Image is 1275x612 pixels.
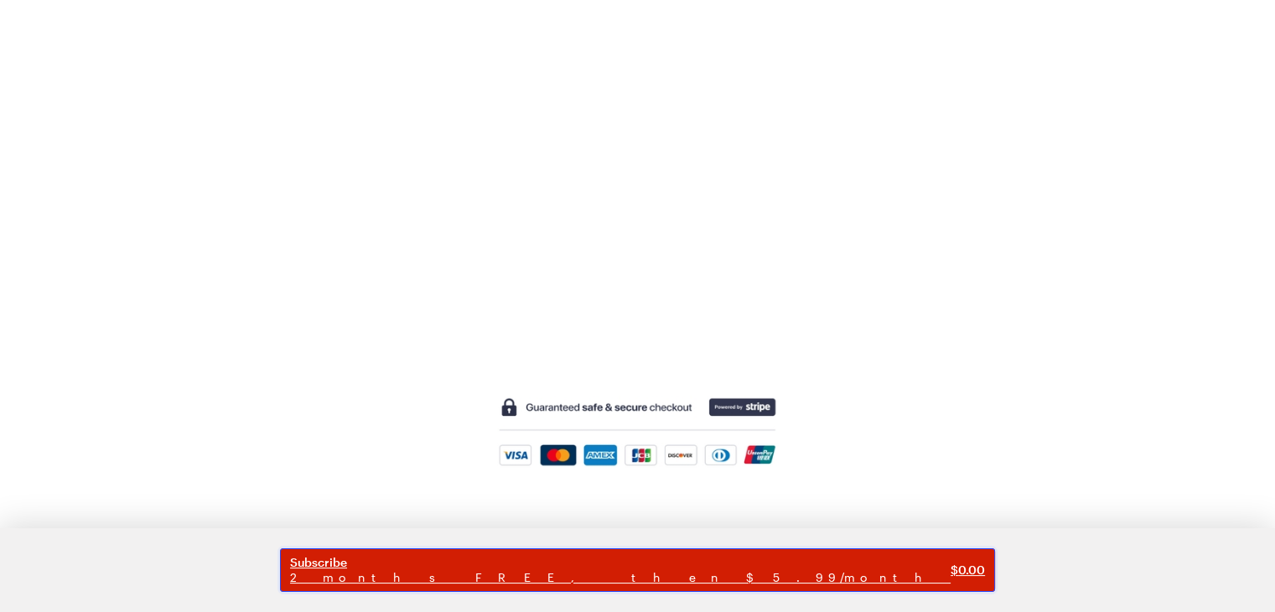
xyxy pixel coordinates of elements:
img: Guaranteed safe and secure checkout powered by Stripe [497,396,778,468]
button: Subscribe2 months FREE, then $5.99/month$0.00 [280,548,995,592]
span: $ 0.00 [951,562,985,578]
span: 2 months FREE, then $5.99/month [290,570,951,585]
span: Subscribe [290,555,951,570]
